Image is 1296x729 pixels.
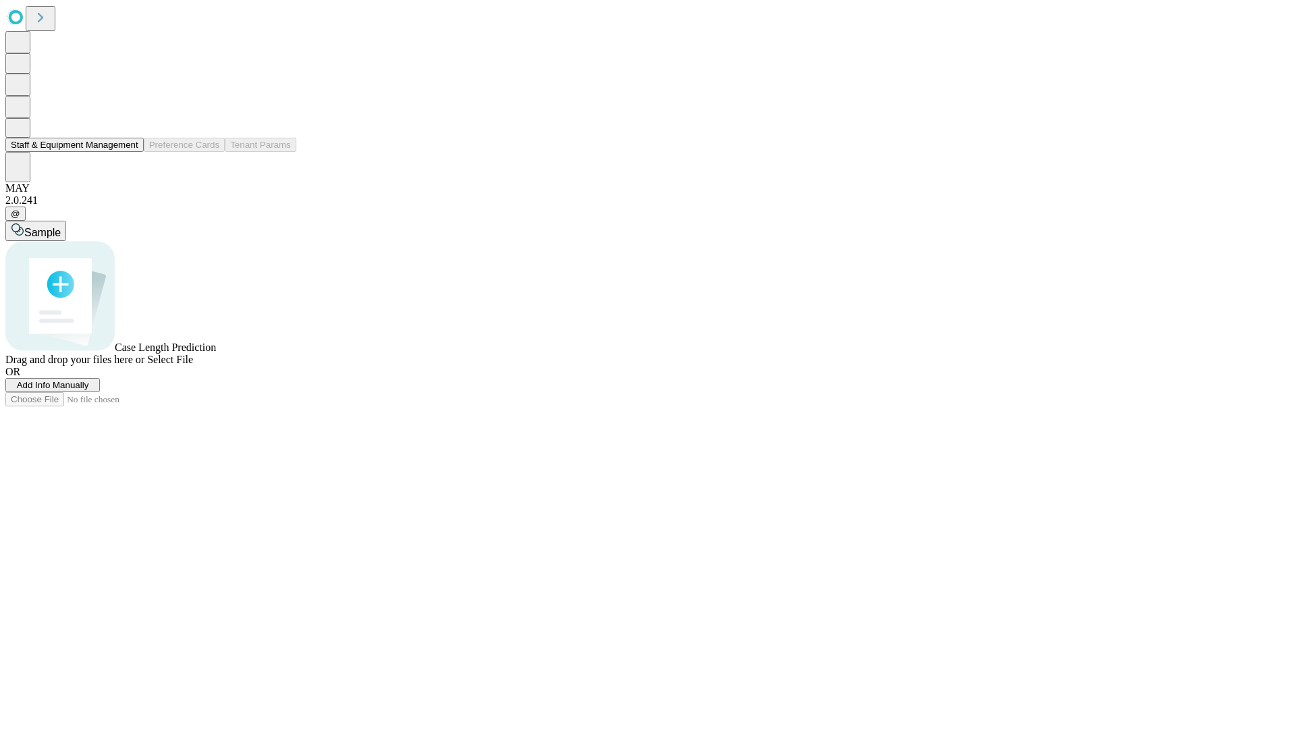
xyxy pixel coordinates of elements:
div: 2.0.241 [5,194,1291,207]
button: Add Info Manually [5,378,100,392]
span: Case Length Prediction [115,342,216,353]
button: Preference Cards [144,138,225,152]
span: OR [5,366,20,377]
span: @ [11,209,20,219]
button: @ [5,207,26,221]
span: Add Info Manually [17,380,89,390]
div: MAY [5,182,1291,194]
span: Select File [147,354,193,365]
button: Sample [5,221,66,241]
button: Tenant Params [225,138,296,152]
span: Sample [24,227,61,238]
span: Drag and drop your files here or [5,354,144,365]
button: Staff & Equipment Management [5,138,144,152]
